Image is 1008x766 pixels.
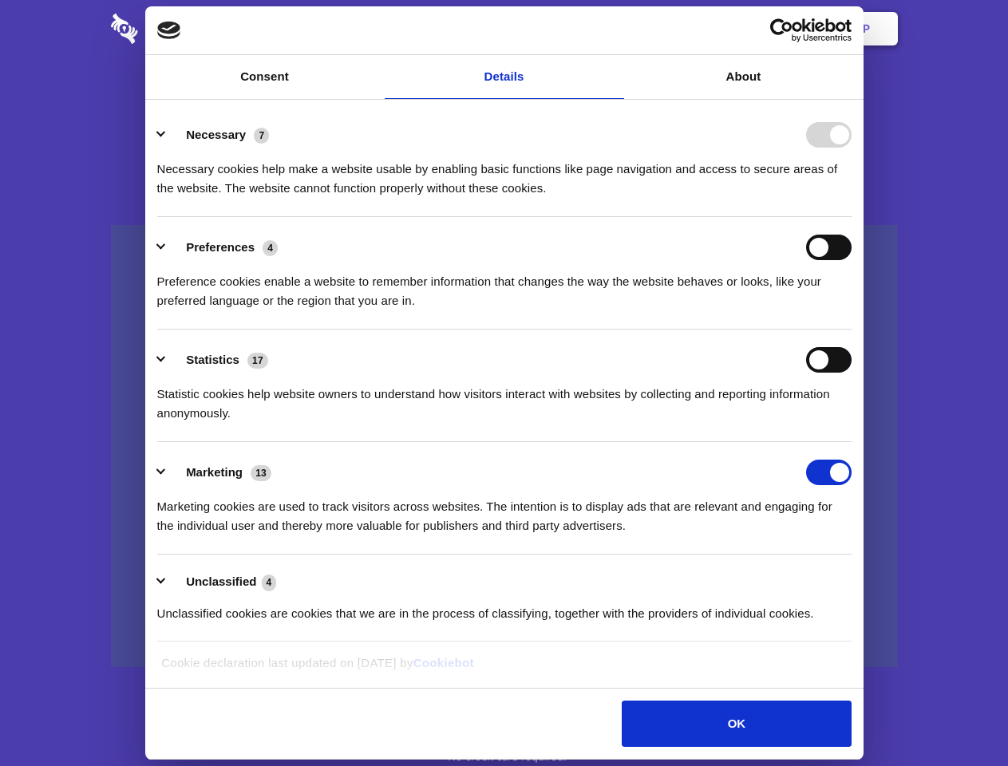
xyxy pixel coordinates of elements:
h1: Eliminate Slack Data Loss. [111,72,898,129]
div: Marketing cookies are used to track visitors across websites. The intention is to display ads tha... [157,485,852,535]
div: Preference cookies enable a website to remember information that changes the way the website beha... [157,260,852,310]
a: Details [385,55,624,99]
span: 13 [251,465,271,481]
a: Contact [647,4,721,53]
div: Statistic cookies help website owners to understand how visitors interact with websites by collec... [157,373,852,423]
div: Necessary cookies help make a website usable by enabling basic functions like page navigation and... [157,148,852,198]
a: Login [724,4,793,53]
div: Unclassified cookies are cookies that we are in the process of classifying, together with the pro... [157,592,852,623]
button: OK [622,701,851,747]
a: Pricing [468,4,538,53]
label: Marketing [186,465,243,479]
label: Preferences [186,240,255,254]
button: Marketing (13) [157,460,282,485]
h4: Auto-redaction of sensitive data, encrypted data sharing and self-destructing private chats. Shar... [111,145,898,198]
img: logo [157,22,181,39]
button: Preferences (4) [157,235,288,260]
a: About [624,55,864,99]
button: Statistics (17) [157,347,279,373]
a: Consent [145,55,385,99]
a: Cookiebot [413,656,474,669]
span: 4 [263,240,278,256]
span: 17 [247,353,268,369]
span: 4 [262,574,277,590]
a: Wistia video thumbnail [111,225,898,668]
label: Statistics [186,353,239,366]
img: logo-wordmark-white-trans-d4663122ce5f474addd5e946df7df03e33cb6a1c49d2221995e7729f52c070b2.svg [111,14,247,44]
button: Unclassified (4) [157,572,287,592]
a: Usercentrics Cookiebot - opens in a new window [712,18,852,42]
iframe: Drift Widget Chat Controller [928,686,989,747]
div: Cookie declaration last updated on [DATE] by [149,653,859,685]
label: Necessary [186,128,246,141]
span: 7 [254,128,269,144]
button: Necessary (7) [157,122,279,148]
